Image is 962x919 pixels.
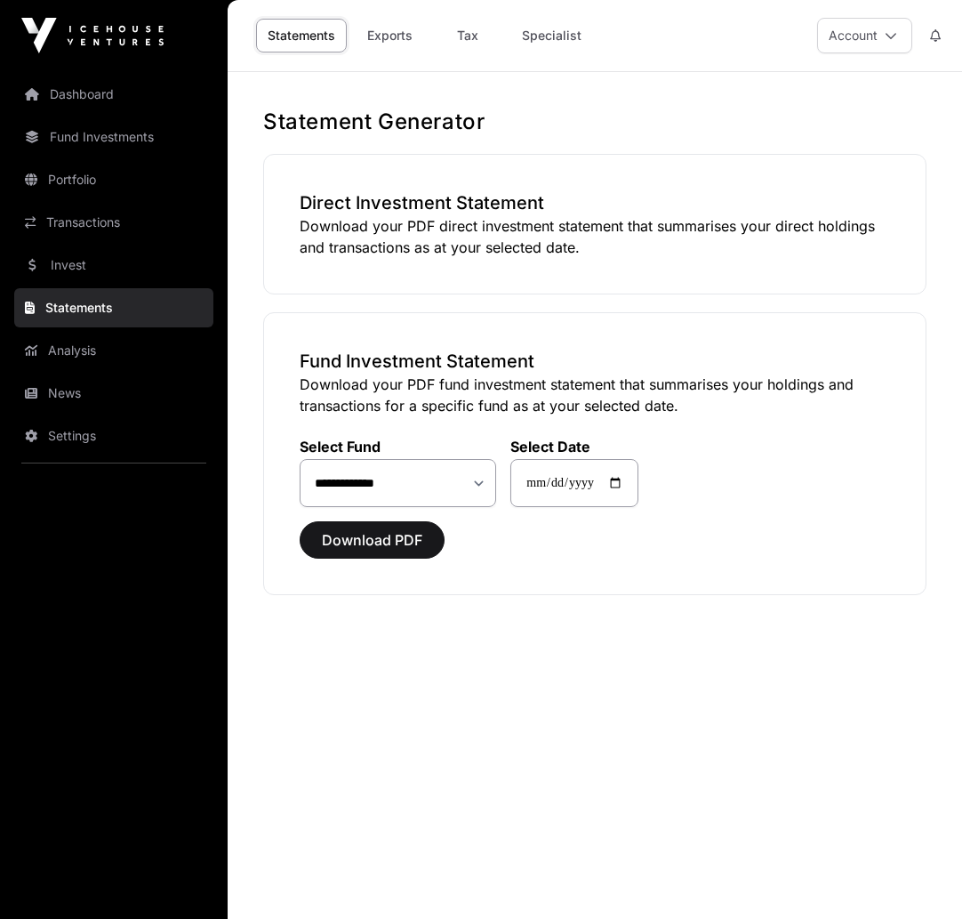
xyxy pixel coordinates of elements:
[300,539,445,557] a: Download PDF
[14,117,213,157] a: Fund Investments
[300,438,496,455] label: Select Fund
[263,108,926,136] h1: Statement Generator
[14,246,213,285] a: Invest
[14,374,213,413] a: News
[14,331,213,370] a: Analysis
[510,438,638,455] label: Select Date
[300,374,890,416] p: Download your PDF fund investment statement that summarises your holdings and transactions for a ...
[432,19,503,52] a: Tax
[14,160,213,199] a: Portfolio
[300,349,890,374] h3: Fund Investment Statement
[873,834,962,919] iframe: Chat Widget
[322,529,422,551] span: Download PDF
[14,75,213,114] a: Dashboard
[354,19,425,52] a: Exports
[14,203,213,242] a: Transactions
[817,18,912,53] button: Account
[14,288,213,327] a: Statements
[300,190,890,215] h3: Direct Investment Statement
[21,18,164,53] img: Icehouse Ventures Logo
[14,416,213,455] a: Settings
[256,19,347,52] a: Statements
[300,521,445,559] button: Download PDF
[510,19,593,52] a: Specialist
[300,215,890,258] p: Download your PDF direct investment statement that summarises your direct holdings and transactio...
